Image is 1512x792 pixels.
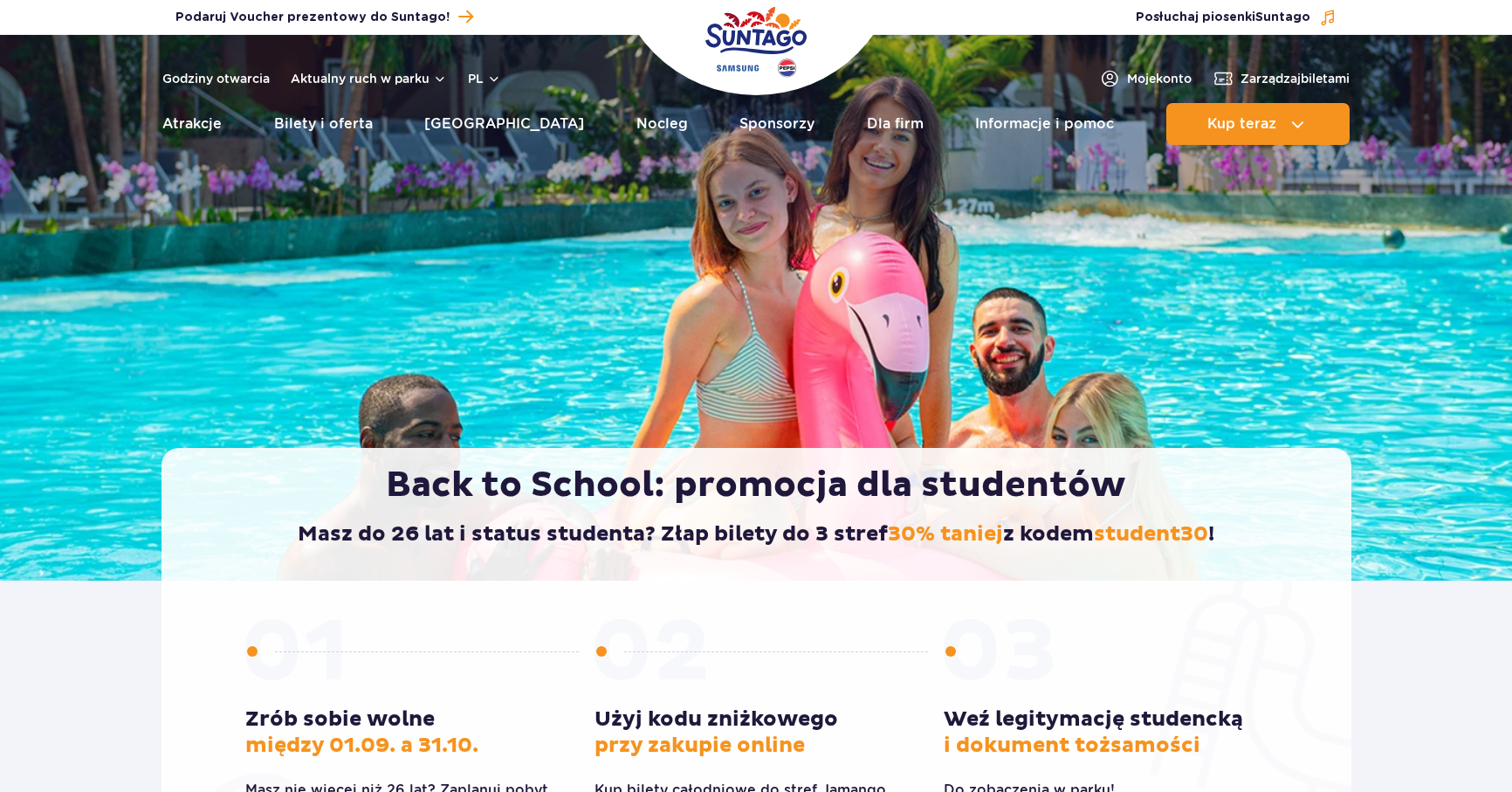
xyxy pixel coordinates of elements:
a: Dla firm [867,103,924,145]
a: Mojekonto [1099,68,1192,89]
a: Bilety i oferta [274,103,373,145]
span: i dokument tożsamości [944,733,1200,759]
span: student30 [1094,521,1208,548]
h1: Back to School: promocja dla studentów [198,464,1315,507]
a: Godziny otwarcia [162,70,270,87]
button: pl [468,70,501,87]
span: między 01.09. a 31.10. [245,733,478,759]
h2: Masz do 26 lat i status studenta? Złap bilety do 3 stref z kodem ! [198,521,1315,548]
span: Suntago [1255,11,1310,24]
button: Kup teraz [1166,103,1350,145]
span: Moje konto [1127,70,1192,87]
h3: Zrób sobie wolne [245,706,568,759]
span: przy zakupie online [594,733,805,759]
h3: Weź legitymację studencką [944,706,1267,759]
a: Podaruj Voucher prezentowy do Suntago! [175,5,473,29]
span: Podaruj Voucher prezentowy do Suntago! [175,9,450,26]
span: Zarządzaj biletami [1241,70,1350,87]
span: 30% taniej [888,521,1003,548]
button: Aktualny ruch w parku [291,72,447,86]
a: [GEOGRAPHIC_DATA] [424,103,584,145]
h3: Użyj kodu zniżkowego [594,706,918,759]
span: Posłuchaj piosenki [1136,9,1310,26]
a: Informacje i pomoc [975,103,1114,145]
a: Zarządzajbiletami [1213,68,1350,89]
a: Sponsorzy [739,103,814,145]
span: Kup teraz [1207,116,1276,132]
button: Posłuchaj piosenkiSuntago [1136,9,1337,26]
a: Atrakcje [162,103,222,145]
a: Nocleg [636,103,688,145]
